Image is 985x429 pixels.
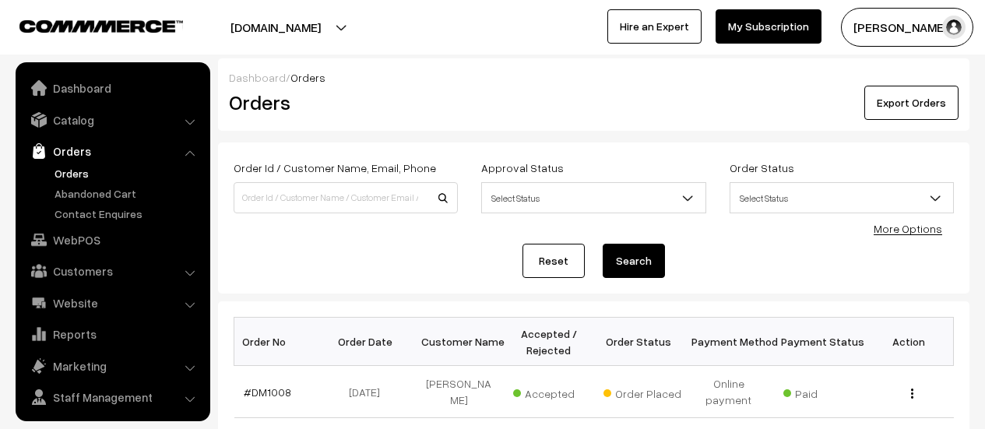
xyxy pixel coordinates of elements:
th: Payment Status [774,318,864,366]
a: #DM1008 [244,385,291,399]
a: Reset [522,244,585,278]
th: Order Status [594,318,684,366]
img: Menu [911,389,913,399]
a: Contact Enquires [51,206,205,222]
a: Hire an Expert [607,9,702,44]
div: / [229,69,959,86]
a: Customers [19,257,205,285]
td: [DATE] [324,366,414,418]
td: [PERSON_NAME] [414,366,505,418]
span: Accepted [513,382,591,402]
a: Dashboard [229,71,286,84]
span: Select Status [730,182,954,213]
a: More Options [874,222,942,235]
button: Export Orders [864,86,959,120]
span: Order Placed [603,382,681,402]
button: [PERSON_NAME] [841,8,973,47]
a: Reports [19,320,205,348]
span: Select Status [730,185,953,212]
th: Order Date [324,318,414,366]
a: Website [19,289,205,317]
th: Order No [234,318,325,366]
th: Accepted / Rejected [504,318,594,366]
h2: Orders [229,90,456,114]
a: Orders [19,137,205,165]
img: COMMMERCE [19,20,183,32]
td: Online payment [684,366,774,418]
th: Action [864,318,954,366]
span: Paid [783,382,861,402]
label: Approval Status [481,160,564,176]
button: [DOMAIN_NAME] [176,8,375,47]
label: Order Id / Customer Name, Email, Phone [234,160,436,176]
th: Payment Method [684,318,774,366]
span: Select Status [481,182,705,213]
span: Select Status [482,185,705,212]
button: Search [603,244,665,278]
a: Dashboard [19,74,205,102]
a: My Subscription [716,9,821,44]
span: Orders [290,71,325,84]
img: user [942,16,966,39]
a: COMMMERCE [19,16,156,34]
input: Order Id / Customer Name / Customer Email / Customer Phone [234,182,458,213]
a: WebPOS [19,226,205,254]
label: Order Status [730,160,794,176]
a: Marketing [19,352,205,380]
a: Orders [51,165,205,181]
th: Customer Name [414,318,505,366]
a: Abandoned Cart [51,185,205,202]
a: Staff Management [19,383,205,411]
a: Catalog [19,106,205,134]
